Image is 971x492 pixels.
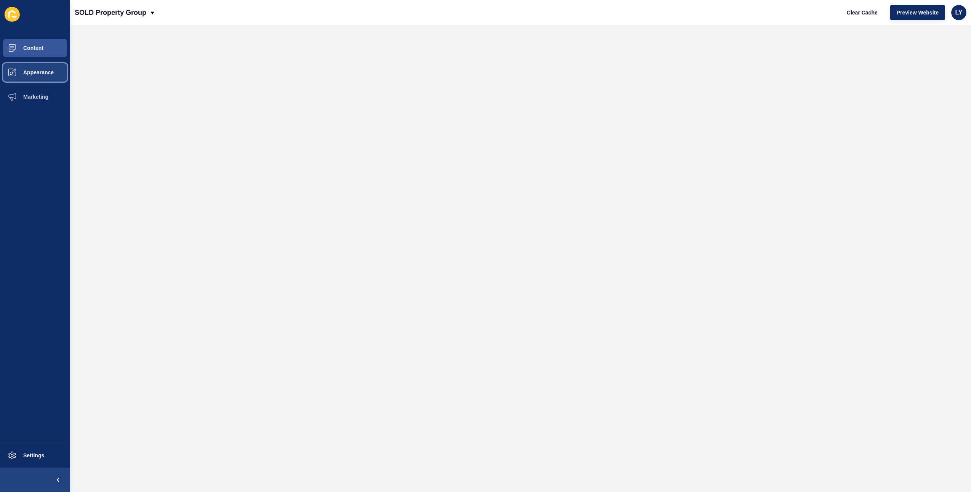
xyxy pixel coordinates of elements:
[955,9,963,16] span: LY
[890,5,945,20] button: Preview Website
[847,9,878,16] span: Clear Cache
[840,5,884,20] button: Clear Cache
[897,9,939,16] span: Preview Website
[75,3,146,22] p: SOLD Property Group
